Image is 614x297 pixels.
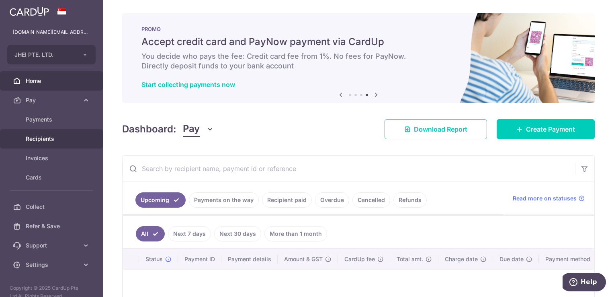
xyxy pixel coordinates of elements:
p: [DOMAIN_NAME][EMAIL_ADDRESS][DOMAIN_NAME] [13,28,90,36]
a: Read more on statuses [513,194,585,202]
a: Download Report [385,119,487,139]
a: Create Payment [497,119,595,139]
a: Payments on the way [189,192,259,208]
span: Total amt. [397,255,423,263]
img: CardUp [10,6,49,16]
a: More than 1 month [264,226,327,241]
a: Refunds [393,192,427,208]
h4: Dashboard: [122,122,176,136]
a: Start collecting payments now [141,80,235,89]
span: Recipients [26,135,79,143]
span: Pay [26,96,79,104]
h6: You decide who pays the fee: Credit card fee from 1%. No fees for PayNow. Directly deposit funds ... [141,52,575,71]
span: Download Report [414,124,467,134]
a: All [136,226,165,241]
img: paynow Banner [122,13,595,103]
span: Refer & Save [26,222,79,230]
span: Collect [26,203,79,211]
span: Due date [499,255,524,263]
span: Settings [26,261,79,269]
span: JHEI PTE. LTD. [14,51,74,59]
th: Payment ID [178,249,221,270]
span: Invoices [26,154,79,162]
a: Cancelled [352,192,390,208]
span: Home [26,77,79,85]
a: Next 7 days [168,226,211,241]
span: Pay [183,122,200,137]
span: Read more on statuses [513,194,577,202]
input: Search by recipient name, payment id or reference [123,156,575,181]
span: Status [145,255,163,263]
span: Support [26,241,79,250]
th: Payment details [221,249,278,270]
a: Next 30 days [214,226,261,241]
h5: Accept credit card and PayNow payment via CardUp [141,35,575,48]
span: Create Payment [526,124,575,134]
a: Overdue [315,192,349,208]
a: Upcoming [135,192,186,208]
span: CardUp fee [344,255,375,263]
button: JHEI PTE. LTD. [7,45,96,64]
span: Amount & GST [284,255,323,263]
span: Payments [26,115,79,124]
button: Pay [183,122,214,137]
span: Charge date [445,255,478,263]
a: Recipient paid [262,192,312,208]
span: Cards [26,173,79,181]
p: PROMO [141,26,575,32]
th: Payment method [539,249,600,270]
iframe: Opens a widget where you can find more information [563,273,606,293]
